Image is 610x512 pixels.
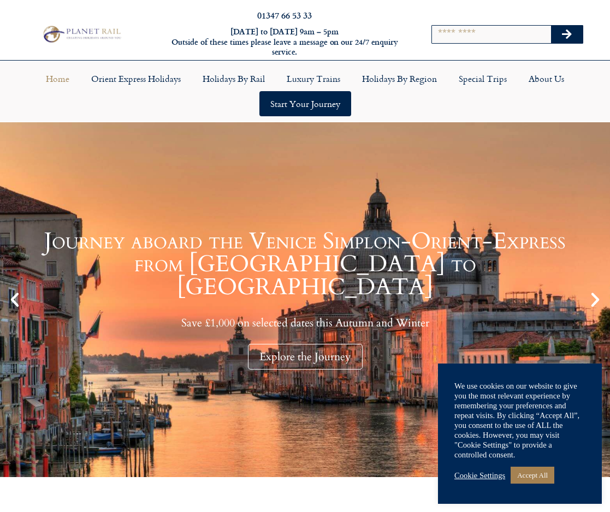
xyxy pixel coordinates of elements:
[511,467,554,484] a: Accept All
[351,66,448,91] a: Holidays by Region
[80,66,192,91] a: Orient Express Holidays
[35,66,80,91] a: Home
[40,24,123,44] img: Planet Rail Train Holidays Logo
[259,91,351,116] a: Start your Journey
[165,27,404,57] h6: [DATE] to [DATE] 9am – 5pm Outside of these times please leave a message on our 24/7 enquiry serv...
[5,290,24,309] div: Previous slide
[454,381,585,460] div: We use cookies on our website to give you the most relevant experience by remembering your prefer...
[586,290,605,309] div: Next slide
[27,316,583,330] p: Save £1,000 on selected dates this Autumn and Winter
[27,230,583,299] h1: Journey aboard the Venice Simplon-Orient-Express from [GEOGRAPHIC_DATA] to [GEOGRAPHIC_DATA]
[276,66,351,91] a: Luxury Trains
[454,471,505,480] a: Cookie Settings
[518,66,575,91] a: About Us
[192,66,276,91] a: Holidays by Rail
[448,66,518,91] a: Special Trips
[5,66,605,116] nav: Menu
[551,26,583,43] button: Search
[257,9,312,21] a: 01347 66 53 33
[248,344,363,370] div: Explore the Journey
